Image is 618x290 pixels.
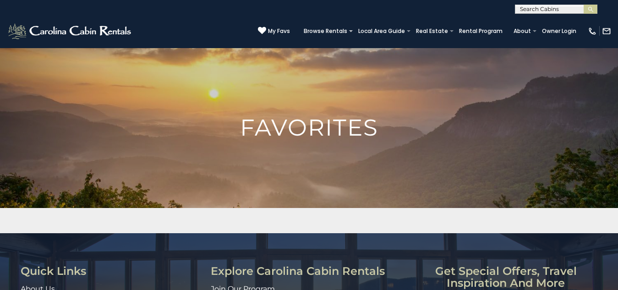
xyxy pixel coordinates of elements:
[454,25,507,38] a: Rental Program
[537,25,581,38] a: Owner Login
[258,27,290,36] a: My Favs
[211,265,401,277] h3: Explore Carolina Cabin Rentals
[407,265,604,290] h3: Get special offers, travel inspiration and more
[411,25,453,38] a: Real Estate
[7,22,134,40] img: White-1-2.png
[602,27,611,36] img: mail-regular-white.png
[268,27,290,35] span: My Favs
[354,25,410,38] a: Local Area Guide
[509,25,536,38] a: About
[588,27,597,36] img: phone-regular-white.png
[21,265,204,277] h3: Quick Links
[299,25,352,38] a: Browse Rentals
